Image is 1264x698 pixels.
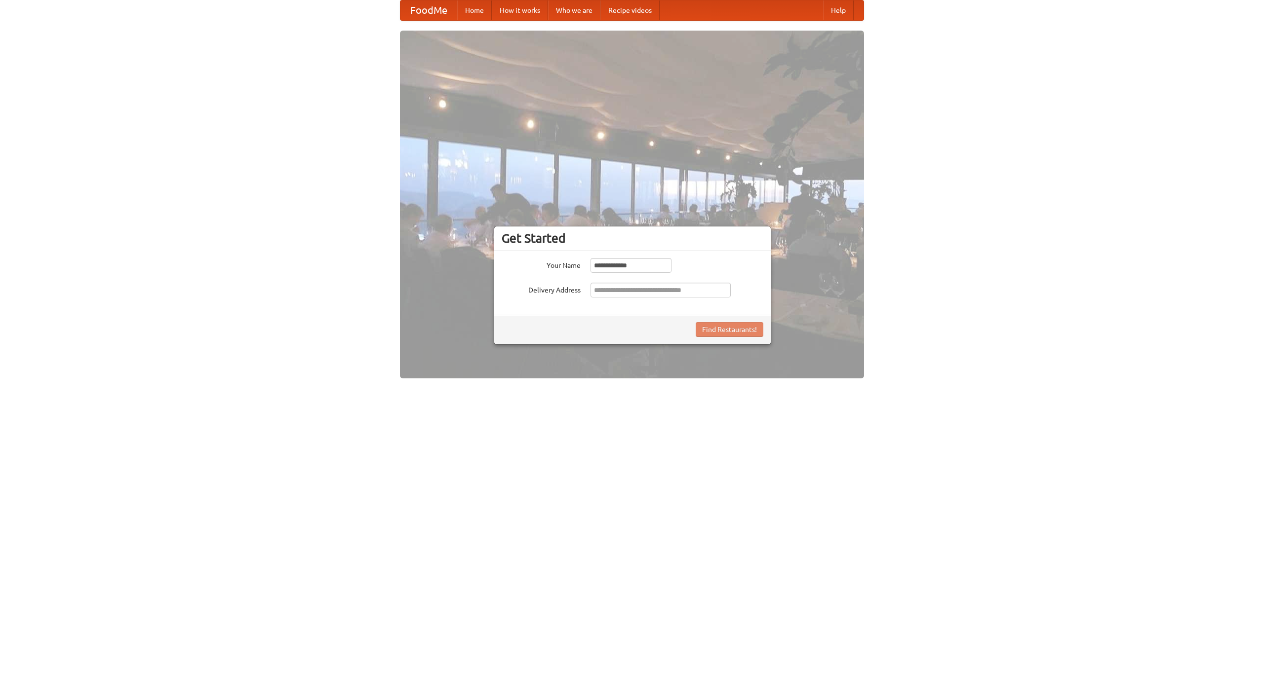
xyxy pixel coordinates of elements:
label: Delivery Address [502,283,581,295]
a: Help [823,0,854,20]
a: Who we are [548,0,600,20]
a: Home [457,0,492,20]
button: Find Restaurants! [696,322,763,337]
label: Your Name [502,258,581,270]
a: How it works [492,0,548,20]
a: FoodMe [400,0,457,20]
h3: Get Started [502,231,763,246]
a: Recipe videos [600,0,660,20]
